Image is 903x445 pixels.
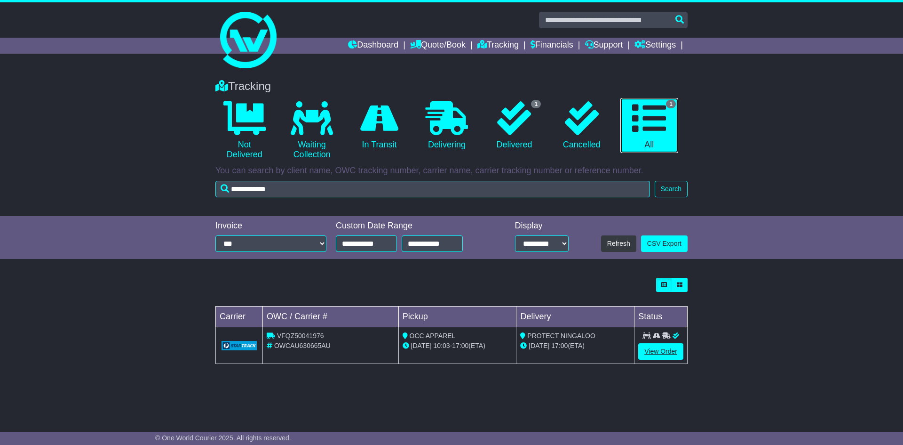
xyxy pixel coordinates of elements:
[515,221,569,231] div: Display
[215,221,326,231] div: Invoice
[666,100,676,108] span: 1
[263,307,399,327] td: OWC / Carrier #
[452,342,468,349] span: 17:00
[531,100,541,108] span: 1
[274,342,331,349] span: OWCAU630665AU
[410,38,466,54] a: Quote/Book
[634,38,676,54] a: Settings
[283,98,341,163] a: Waiting Collection
[585,38,623,54] a: Support
[655,181,688,197] button: Search
[348,38,398,54] a: Dashboard
[336,221,487,231] div: Custom Date Range
[477,38,519,54] a: Tracking
[410,332,456,340] span: OCC APPAREL
[553,98,610,154] a: Cancelled
[398,307,516,327] td: Pickup
[418,98,475,154] a: Delivering
[529,342,549,349] span: [DATE]
[211,80,692,93] div: Tracking
[551,342,568,349] span: 17:00
[222,341,257,350] img: GetCarrierServiceLogo
[531,38,573,54] a: Financials
[411,342,432,349] span: [DATE]
[620,98,678,154] a: 1 All
[527,332,595,340] span: PROTECT NINGALOO
[638,343,683,360] a: View Order
[215,98,273,163] a: Not Delivered
[350,98,408,154] a: In Transit
[434,342,450,349] span: 10:03
[641,235,688,252] a: CSV Export
[215,166,688,176] p: You can search by client name, OWC tracking number, carrier name, carrier tracking number or refe...
[155,434,291,442] span: © One World Courier 2025. All rights reserved.
[520,341,630,351] div: (ETA)
[403,341,513,351] div: - (ETA)
[485,98,543,154] a: 1 Delivered
[216,307,263,327] td: Carrier
[277,332,324,340] span: VFQZ50041976
[601,235,636,252] button: Refresh
[634,307,688,327] td: Status
[516,307,634,327] td: Delivery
